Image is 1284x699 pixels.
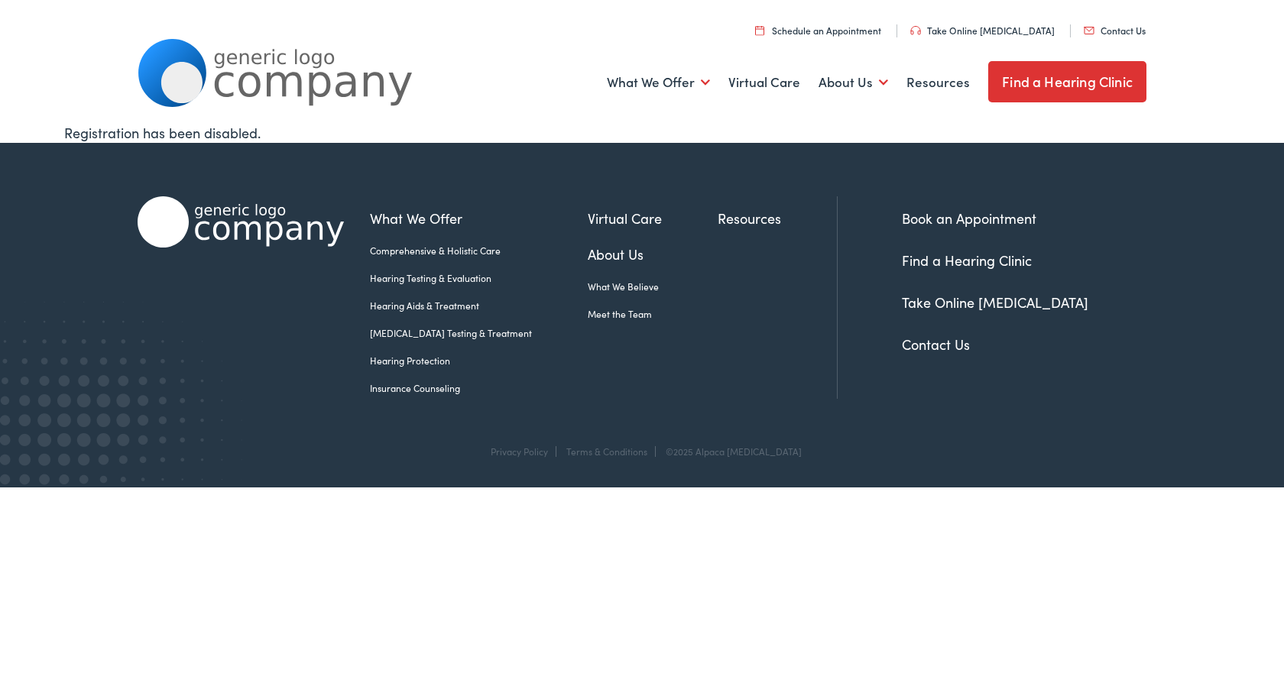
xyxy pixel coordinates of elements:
[658,446,802,457] div: ©2025 Alpaca [MEDICAL_DATA]
[370,271,588,285] a: Hearing Testing & Evaluation
[491,445,548,458] a: Privacy Policy
[728,54,800,111] a: Virtual Care
[138,196,344,248] img: Alpaca Audiology
[902,293,1088,312] a: Take Online [MEDICAL_DATA]
[755,24,881,37] a: Schedule an Appointment
[1084,24,1146,37] a: Contact Us
[370,299,588,312] a: Hearing Aids & Treatment
[819,54,888,111] a: About Us
[910,24,1055,37] a: Take Online [MEDICAL_DATA]
[370,244,588,257] a: Comprehensive & Holistic Care
[902,335,970,354] a: Contact Us
[64,122,1220,143] div: Registration has been disabled.
[588,280,718,293] a: What We Believe
[588,208,718,228] a: Virtual Care
[988,61,1146,102] a: Find a Hearing Clinic
[902,209,1036,228] a: Book an Appointment
[566,445,647,458] a: Terms & Conditions
[588,307,718,321] a: Meet the Team
[906,54,970,111] a: Resources
[607,54,710,111] a: What We Offer
[902,251,1032,270] a: Find a Hearing Clinic
[370,354,588,367] a: Hearing Protection
[718,208,837,228] a: Resources
[370,381,588,395] a: Insurance Counseling
[588,244,718,264] a: About Us
[910,26,921,35] img: utility icon
[1084,27,1094,34] img: utility icon
[370,208,588,228] a: What We Offer
[755,25,764,35] img: utility icon
[370,326,588,340] a: [MEDICAL_DATA] Testing & Treatment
